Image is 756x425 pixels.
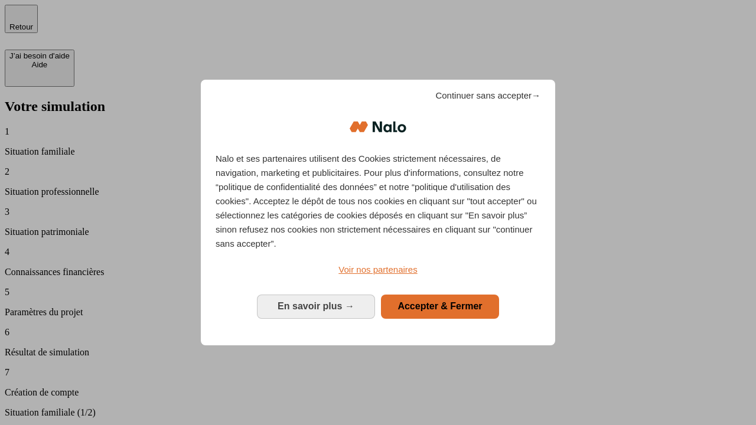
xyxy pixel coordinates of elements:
div: Bienvenue chez Nalo Gestion du consentement [201,80,555,345]
span: En savoir plus → [278,301,354,311]
span: Voir nos partenaires [338,264,417,274]
span: Continuer sans accepter→ [435,89,540,103]
button: En savoir plus: Configurer vos consentements [257,295,375,318]
span: Accepter & Fermer [397,301,482,311]
a: Voir nos partenaires [216,263,540,277]
p: Nalo et ses partenaires utilisent des Cookies strictement nécessaires, de navigation, marketing e... [216,152,540,251]
img: Logo [350,109,406,145]
button: Accepter & Fermer: Accepter notre traitement des données et fermer [381,295,499,318]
